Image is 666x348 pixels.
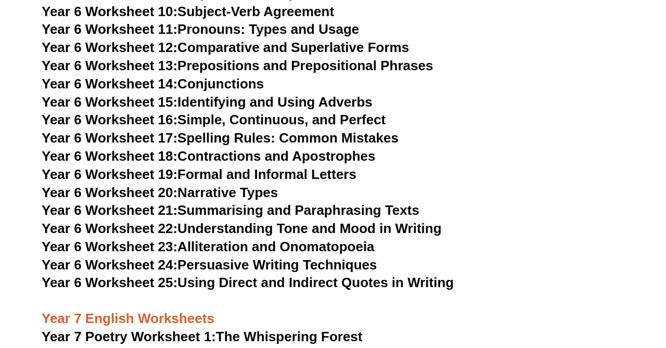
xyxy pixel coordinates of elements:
[42,221,442,236] a: Year 6 Worksheet 22:Understanding Tone and Mood in Writing
[42,148,376,164] a: Year 6 Worksheet 18:Contractions and Apostrophes
[42,202,177,218] span: Year 6 Worksheet 21:
[42,166,356,182] a: Year 6 Worksheet 19:Formal and Informal Letters
[42,329,362,344] a: Year 7 Poetry Worksheet 1:The Whispering Forest
[42,58,177,73] span: Year 6 Worksheet 13:
[42,257,177,273] span: Year 6 Worksheet 24:
[42,221,177,236] span: Year 6 Worksheet 22:
[42,76,264,92] a: Year 6 Worksheet 14:Conjunctions
[42,166,177,182] span: Year 6 Worksheet 19:
[42,329,216,344] span: Year 7 Poetry Worksheet 1:
[42,40,177,55] span: Year 6 Worksheet 12:
[42,94,373,110] a: Year 6 Worksheet 15:Identifying and Using Adverbs
[42,275,454,290] a: Year 6 Worksheet 25:Using Direct and Indirect Quotes in Writing
[42,130,177,146] span: Year 6 Worksheet 17:
[42,21,177,37] span: Year 6 Worksheet 11:
[42,4,334,19] a: Year 6 Worksheet 10:Subject-Verb Agreement
[42,21,359,37] a: Year 6 Worksheet 11:Pronouns: Types and Usage
[42,4,177,19] span: Year 6 Worksheet 10:
[42,292,624,328] h3: Year 7 English Worksheets
[42,58,433,73] a: Year 6 Worksheet 13:Prepositions and Prepositional Phrases
[42,275,177,290] span: Year 6 Worksheet 25:
[42,112,177,127] span: Year 6 Worksheet 16:
[488,230,666,348] iframe: Chat Widget
[42,148,177,164] span: Year 6 Worksheet 18:
[42,112,386,127] a: Year 6 Worksheet 16:Simple, Continuous, and Perfect
[42,185,278,200] a: Year 6 Worksheet 20:Narrative Types
[42,130,399,146] a: Year 6 Worksheet 17:Spelling Rules: Common Mistakes
[42,239,177,254] span: Year 6 Worksheet 23:
[42,257,377,273] a: Year 6 Worksheet 24:Persuasive Writing Techniques
[42,202,419,218] a: Year 6 Worksheet 21:Summarising and Paraphrasing Texts
[42,239,375,254] a: Year 6 Worksheet 23:Alliteration and Onomatopoeia
[42,185,177,200] span: Year 6 Worksheet 20:
[42,94,177,110] span: Year 6 Worksheet 15:
[42,76,177,92] span: Year 6 Worksheet 14:
[42,40,409,55] a: Year 6 Worksheet 12:Comparative and Superlative Forms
